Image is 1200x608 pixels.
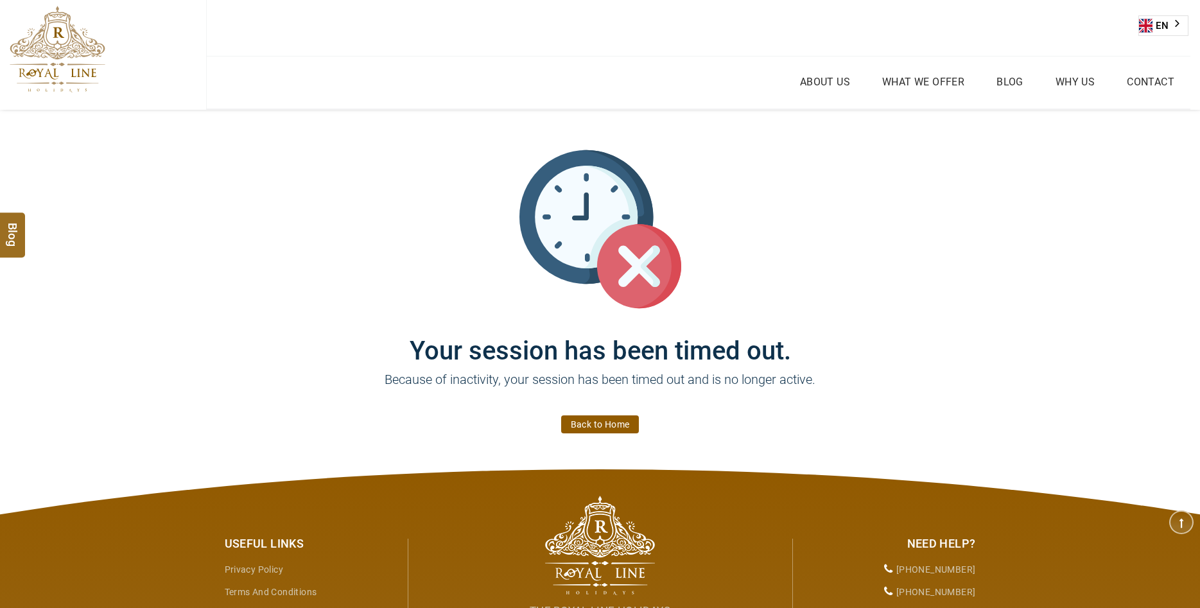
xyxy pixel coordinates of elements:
[545,496,655,595] img: The Royal Line Holidays
[225,564,284,575] a: Privacy Policy
[797,73,853,91] a: About Us
[10,6,105,92] img: The Royal Line Holidays
[1138,15,1188,36] aside: Language selected: English
[1139,16,1188,35] a: EN
[519,148,681,310] img: session_time_out.svg
[225,535,398,552] div: Useful Links
[561,415,639,433] a: Back to Home
[993,73,1027,91] a: Blog
[803,535,976,552] div: Need Help?
[1052,73,1098,91] a: Why Us
[1138,15,1188,36] div: Language
[1124,73,1178,91] a: Contact
[803,559,976,581] li: [PHONE_NUMBER]
[215,310,986,366] h1: Your session has been timed out.
[803,581,976,604] li: [PHONE_NUMBER]
[879,73,968,91] a: What we Offer
[4,223,21,234] span: Blog
[215,370,986,408] p: Because of inactivity, your session has been timed out and is no longer active.
[225,587,317,597] a: Terms and Conditions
